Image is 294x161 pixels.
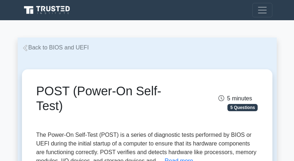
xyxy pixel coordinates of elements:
[22,44,89,51] a: Back to BIOS and UEFI
[36,84,181,113] h1: POST (Power-On Self-Test)
[252,3,272,17] button: Toggle navigation
[227,104,258,111] span: 5 Questions
[218,95,252,101] span: 5 minutes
